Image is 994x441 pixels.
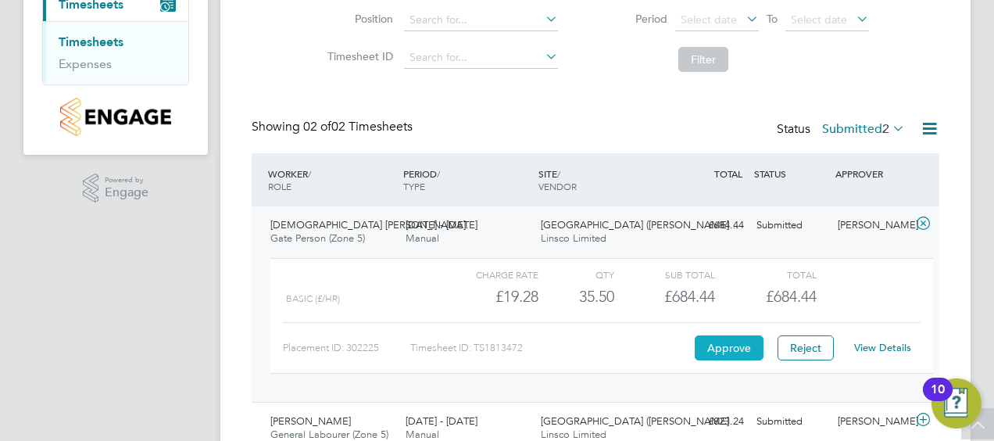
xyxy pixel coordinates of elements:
span: / [308,167,311,180]
div: [PERSON_NAME] [831,409,913,435]
span: Basic (£/HR) [286,293,340,304]
a: View Details [854,341,911,354]
span: General Labourer (Zone 5) [270,428,388,441]
span: TYPE [403,180,425,192]
span: [GEOGRAPHIC_DATA] ([PERSON_NAME]… [541,218,739,231]
label: Position [323,12,393,26]
input: Search for... [404,47,558,69]
span: ROLE [268,180,291,192]
div: Placement ID: 302225 [283,335,410,360]
span: Powered by [105,174,148,187]
span: Engage [105,186,148,199]
a: Expenses [59,56,112,71]
span: Linsco Limited [541,231,606,245]
input: Search for... [404,9,558,31]
label: Submitted [822,121,905,137]
span: [DATE] - [DATE] [406,218,477,231]
span: [PERSON_NAME] [270,414,351,428]
span: [DEMOGRAPHIC_DATA] [PERSON_NAME]… [270,218,476,231]
div: Showing [252,119,416,135]
div: Charge rate [438,265,538,284]
span: 02 of [303,119,331,134]
div: PERIOD [399,160,535,200]
div: £684.44 [669,213,750,238]
span: Select date [791,13,847,27]
div: Sub Total [614,265,715,284]
span: Manual [406,428,439,441]
div: APPROVER [831,160,913,188]
div: [PERSON_NAME] [831,213,913,238]
div: QTY [538,265,614,284]
a: Powered byEngage [83,174,149,203]
div: Submitted [750,409,831,435]
span: Select date [681,13,737,27]
div: £684.44 [614,284,715,310]
img: countryside-properties-logo-retina.png [60,98,170,136]
div: £823.24 [669,409,750,435]
span: [DATE] - [DATE] [406,414,477,428]
span: / [437,167,440,180]
div: Timesheet ID: TS1813472 [410,335,691,360]
span: 2 [882,121,889,137]
span: £684.44 [766,287,817,306]
a: Go to home page [42,98,189,136]
div: £19.28 [438,284,538,310]
div: Submitted [750,213,831,238]
label: Timesheet ID [323,49,393,63]
div: WORKER [264,160,399,200]
button: Approve [695,335,763,360]
span: Linsco Limited [541,428,606,441]
span: Gate Person (Zone 5) [270,231,365,245]
div: STATUS [750,160,831,188]
span: TOTAL [714,167,742,180]
span: VENDOR [538,180,577,192]
button: Reject [778,335,834,360]
button: Filter [678,47,728,72]
label: Period [597,12,667,26]
div: Timesheets [43,21,188,84]
div: Status [777,119,908,141]
span: / [557,167,560,180]
span: [GEOGRAPHIC_DATA] ([PERSON_NAME]… [541,414,739,428]
div: Total [715,265,816,284]
span: To [762,9,782,29]
div: 10 [931,389,945,410]
span: Manual [406,231,439,245]
button: Open Resource Center, 10 new notifications [931,378,981,428]
span: 02 Timesheets [303,119,413,134]
a: Timesheets [59,34,123,49]
div: SITE [535,160,670,200]
div: 35.50 [538,284,614,310]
